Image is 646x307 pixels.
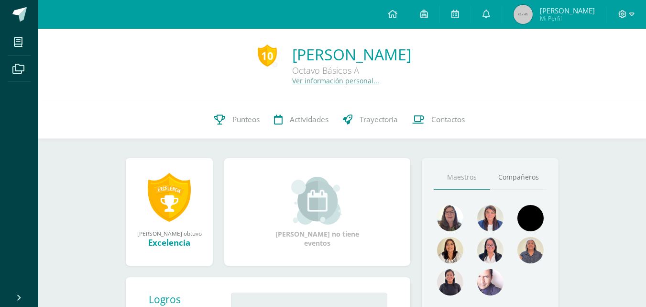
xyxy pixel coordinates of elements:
[135,229,203,237] div: [PERSON_NAME] obtuvo
[291,177,343,225] img: event_small.png
[336,101,405,139] a: Trayectoria
[405,101,472,139] a: Contactos
[290,114,328,125] span: Actividades
[292,44,411,65] a: [PERSON_NAME]
[540,14,595,23] span: Mi Perfil
[431,114,465,125] span: Contactos
[514,5,533,24] img: 45x45
[490,165,547,190] a: Compañeros
[292,65,411,76] div: Octavo Básicos A
[207,101,267,139] a: Punteos
[477,205,504,231] img: aefa6dbabf641819c41d1760b7b82962.png
[292,76,379,85] a: Ver información personal...
[360,114,398,125] span: Trayectoria
[258,45,277,67] div: 10
[517,205,544,231] img: 8720afef3ca6363371f864d845616e65.png
[149,293,223,306] div: Logros
[267,101,336,139] a: Actividades
[477,237,504,263] img: 408a551ef2c74b912fbe9346b0557d9b.png
[135,237,203,248] div: Excelencia
[437,237,463,263] img: 876c69fb502899f7a2bc55a9ba2fa0e7.png
[540,6,595,15] span: [PERSON_NAME]
[434,165,490,190] a: Maestros
[517,237,544,263] img: 8f3bf19539481b212b8ab3c0cdc72ac6.png
[270,177,365,248] div: [PERSON_NAME] no tiene eventos
[232,114,260,125] span: Punteos
[437,269,463,296] img: 041e67bb1815648f1c28e9f895bf2be1.png
[437,205,463,231] img: a4871f238fc6f9e1d7ed418e21754428.png
[477,269,504,296] img: a8e8556f48ef469a8de4653df9219ae6.png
